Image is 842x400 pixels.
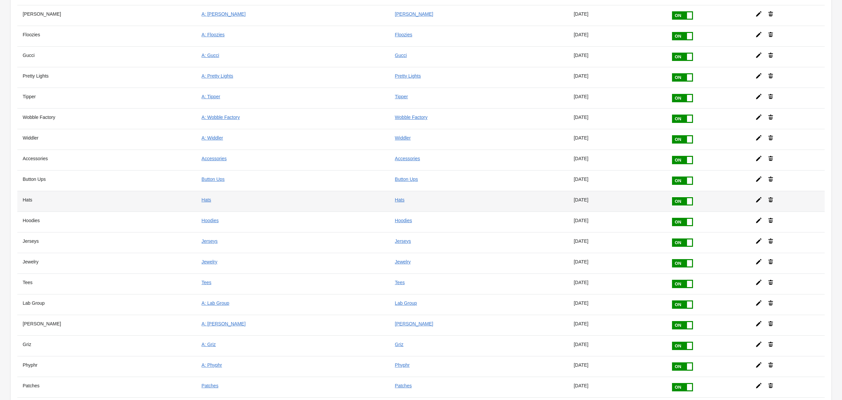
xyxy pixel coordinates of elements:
a: Jewelry [202,259,217,264]
a: Jerseys [202,238,218,244]
a: Widdler [395,135,411,141]
a: Accessories [202,156,227,161]
th: Accessories [17,150,196,170]
a: Jewelry [395,259,411,264]
th: Pretty Lights [17,67,196,88]
td: [DATE] [568,170,666,191]
th: Hats [17,191,196,211]
a: Pretty Lights [395,73,421,79]
a: [PERSON_NAME] [395,321,433,326]
td: [DATE] [568,26,666,46]
td: [DATE] [568,67,666,88]
a: A: Floozies [202,32,225,37]
td: [DATE] [568,253,666,273]
a: Griz [395,342,404,347]
a: A: [PERSON_NAME] [202,11,246,17]
td: [DATE] [568,315,666,335]
td: [DATE] [568,335,666,356]
a: Hats [202,197,211,202]
a: A: Lab Group [202,300,229,306]
th: Button Ups [17,170,196,191]
th: Hoodies [17,211,196,232]
a: Jerseys [395,238,411,244]
th: Tees [17,273,196,294]
th: Floozies [17,26,196,46]
td: [DATE] [568,191,666,211]
td: [DATE] [568,150,666,170]
td: [DATE] [568,273,666,294]
a: Tees [202,280,212,285]
a: A: Griz [202,342,216,347]
a: Floozies [395,32,412,37]
td: [DATE] [568,377,666,397]
th: [PERSON_NAME] [17,5,196,26]
th: Jerseys [17,232,196,253]
a: Hoodies [202,218,219,223]
a: Tees [395,280,405,285]
th: Jewelry [17,253,196,273]
th: Wobble Factory [17,108,196,129]
a: A: [PERSON_NAME] [202,321,246,326]
th: Widdler [17,129,196,150]
a: [PERSON_NAME] [395,11,433,17]
th: Griz [17,335,196,356]
a: Tipper [395,94,408,99]
a: A: Tipper [202,94,220,99]
a: A: Wobble Factory [202,115,240,120]
a: Button Ups [202,177,225,182]
th: [PERSON_NAME] [17,315,196,335]
td: [DATE] [568,356,666,377]
a: Patches [395,383,412,388]
a: Lab Group [395,300,417,306]
a: Patches [202,383,219,388]
td: [DATE] [568,108,666,129]
th: Tipper [17,88,196,108]
a: Button Ups [395,177,418,182]
td: [DATE] [568,88,666,108]
a: A: Pretty Lights [202,73,233,79]
a: Wobble Factory [395,115,428,120]
td: [DATE] [568,5,666,26]
a: Gucci [395,53,407,58]
a: A: Gucci [202,53,219,58]
a: A: Phyphr [202,362,222,368]
td: [DATE] [568,211,666,232]
td: [DATE] [568,232,666,253]
th: Gucci [17,46,196,67]
td: [DATE] [568,46,666,67]
a: Hats [395,197,405,202]
a: Phyphr [395,362,410,368]
a: Accessories [395,156,420,161]
th: Patches [17,377,196,397]
td: [DATE] [568,294,666,315]
th: Lab Group [17,294,196,315]
a: A: Widdler [202,135,223,141]
th: Phyphr [17,356,196,377]
td: [DATE] [568,129,666,150]
a: Hoodies [395,218,412,223]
